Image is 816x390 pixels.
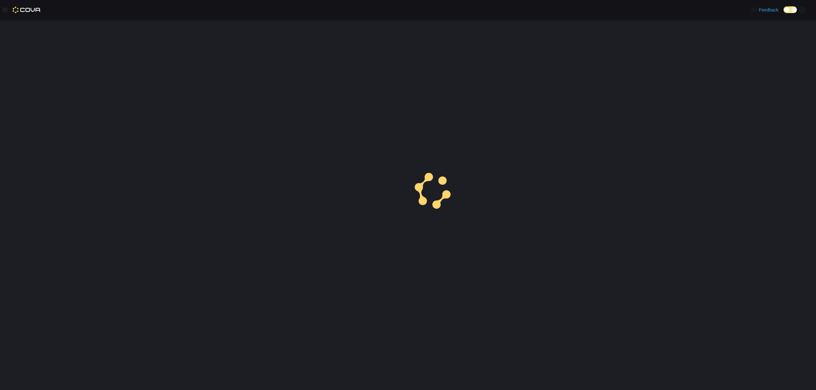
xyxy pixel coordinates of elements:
a: Feedback [749,4,781,16]
img: cova-loader [408,168,456,216]
input: Dark Mode [783,6,797,13]
span: Feedback [759,7,778,13]
img: Cova [13,7,41,13]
